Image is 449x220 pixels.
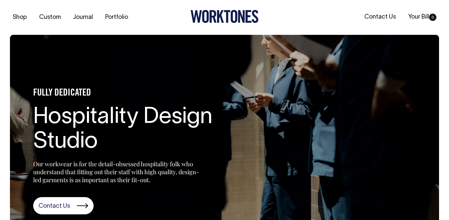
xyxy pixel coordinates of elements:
[37,12,63,23] a: Custom
[70,12,96,23] a: Journal
[33,105,232,155] h1: Hospitality Design Studio
[362,12,399,23] a: Contact Us
[33,160,199,184] p: Our workwear is for the detail-obsessed hospitality folk who understand that fitting out their st...
[103,12,131,23] a: Portfolio
[429,14,436,21] span: 0
[406,12,439,23] a: Your Bill0
[33,88,232,99] h4: FULLY DEDICATED
[33,197,94,214] a: Contact Us
[10,12,30,23] a: Shop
